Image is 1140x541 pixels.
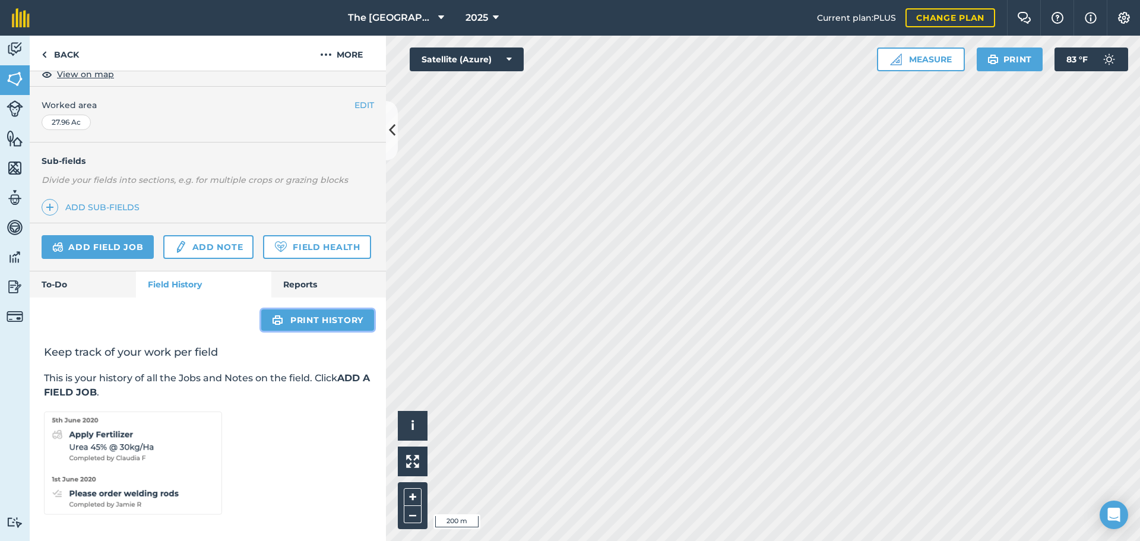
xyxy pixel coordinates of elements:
[7,70,23,88] img: svg+xml;base64,PHN2ZyB4bWxucz0iaHR0cDovL3d3dy53My5vcmcvMjAwMC9zdmciIHdpZHRoPSI1NiIgaGVpZ2h0PSI2MC...
[46,200,54,214] img: svg+xml;base64,PHN2ZyB4bWxucz0iaHR0cDovL3d3dy53My5vcmcvMjAwMC9zdmciIHdpZHRoPSIxNCIgaGVpZ2h0PSIyNC...
[817,11,896,24] span: Current plan : PLUS
[42,199,144,216] a: Add sub-fields
[1050,12,1065,24] img: A question mark icon
[877,48,965,71] button: Measure
[261,309,374,331] a: Print history
[271,271,386,298] a: Reports
[977,48,1043,71] button: Print
[7,189,23,207] img: svg+xml;base64,PD94bWwgdmVyc2lvbj0iMS4wIiBlbmNvZGluZz0idXRmLTgiPz4KPCEtLSBHZW5lcmF0b3I6IEFkb2JlIE...
[398,411,427,441] button: i
[7,248,23,266] img: svg+xml;base64,PD94bWwgdmVyc2lvbj0iMS4wIiBlbmNvZGluZz0idXRmLTgiPz4KPCEtLSBHZW5lcmF0b3I6IEFkb2JlIE...
[42,115,91,130] div: 27.96 Ac
[1066,48,1088,71] span: 83 ° F
[1054,48,1128,71] button: 83 °F
[272,313,283,327] img: svg+xml;base64,PHN2ZyB4bWxucz0iaHR0cDovL3d3dy53My5vcmcvMjAwMC9zdmciIHdpZHRoPSIxOSIgaGVpZ2h0PSIyNC...
[320,48,332,62] img: svg+xml;base64,PHN2ZyB4bWxucz0iaHR0cDovL3d3dy53My5vcmcvMjAwMC9zdmciIHdpZHRoPSIyMCIgaGVpZ2h0PSIyNC...
[465,11,488,25] span: 2025
[7,308,23,325] img: svg+xml;base64,PD94bWwgdmVyc2lvbj0iMS4wIiBlbmNvZGluZz0idXRmLTgiPz4KPCEtLSBHZW5lcmF0b3I6IEFkb2JlIE...
[297,36,386,71] button: More
[1017,12,1031,24] img: Two speech bubbles overlapping with the left bubble in the forefront
[30,36,91,71] a: Back
[42,48,47,62] img: svg+xml;base64,PHN2ZyB4bWxucz0iaHR0cDovL3d3dy53My5vcmcvMjAwMC9zdmciIHdpZHRoPSI5IiBoZWlnaHQ9IjI0Ii...
[7,219,23,236] img: svg+xml;base64,PD94bWwgdmVyc2lvbj0iMS4wIiBlbmNvZGluZz0idXRmLTgiPz4KPCEtLSBHZW5lcmF0b3I6IEFkb2JlIE...
[1117,12,1131,24] img: A cog icon
[30,154,386,167] h4: Sub-fields
[42,235,154,259] a: Add field job
[263,235,370,259] a: Field Health
[348,11,433,25] span: The [GEOGRAPHIC_DATA] at the Ridge
[7,40,23,58] img: svg+xml;base64,PD94bWwgdmVyc2lvbj0iMS4wIiBlbmNvZGluZz0idXRmLTgiPz4KPCEtLSBHZW5lcmF0b3I6IEFkb2JlIE...
[163,235,254,259] a: Add note
[57,68,114,81] span: View on map
[52,240,64,254] img: svg+xml;base64,PD94bWwgdmVyc2lvbj0iMS4wIiBlbmNvZGluZz0idXRmLTgiPz4KPCEtLSBHZW5lcmF0b3I6IEFkb2JlIE...
[404,488,422,506] button: +
[44,345,372,359] h2: Keep track of your work per field
[1100,501,1128,529] div: Open Intercom Messenger
[890,53,902,65] img: Ruler icon
[136,271,271,298] a: Field History
[406,455,419,468] img: Four arrows, one pointing top left, one top right, one bottom right and the last bottom left
[42,67,114,81] button: View on map
[44,371,372,400] p: This is your history of all the Jobs and Notes on the field. Click .
[354,99,374,112] button: EDIT
[7,129,23,147] img: svg+xml;base64,PHN2ZyB4bWxucz0iaHR0cDovL3d3dy53My5vcmcvMjAwMC9zdmciIHdpZHRoPSI1NiIgaGVpZ2h0PSI2MC...
[42,175,348,185] em: Divide your fields into sections, e.g. for multiple crops or grazing blocks
[42,99,374,112] span: Worked area
[1097,48,1121,71] img: svg+xml;base64,PD94bWwgdmVyc2lvbj0iMS4wIiBlbmNvZGluZz0idXRmLTgiPz4KPCEtLSBHZW5lcmF0b3I6IEFkb2JlIE...
[44,372,370,398] strong: ADD A FIELD JOB
[174,240,187,254] img: svg+xml;base64,PD94bWwgdmVyc2lvbj0iMS4wIiBlbmNvZGluZz0idXRmLTgiPz4KPCEtLSBHZW5lcmF0b3I6IEFkb2JlIE...
[12,8,30,27] img: fieldmargin Logo
[905,8,995,27] a: Change plan
[1085,11,1097,25] img: svg+xml;base64,PHN2ZyB4bWxucz0iaHR0cDovL3d3dy53My5vcmcvMjAwMC9zdmciIHdpZHRoPSIxNyIgaGVpZ2h0PSIxNy...
[7,159,23,177] img: svg+xml;base64,PHN2ZyB4bWxucz0iaHR0cDovL3d3dy53My5vcmcvMjAwMC9zdmciIHdpZHRoPSI1NiIgaGVpZ2h0PSI2MC...
[7,517,23,528] img: svg+xml;base64,PD94bWwgdmVyc2lvbj0iMS4wIiBlbmNvZGluZz0idXRmLTgiPz4KPCEtLSBHZW5lcmF0b3I6IEFkb2JlIE...
[7,100,23,117] img: svg+xml;base64,PD94bWwgdmVyc2lvbj0iMS4wIiBlbmNvZGluZz0idXRmLTgiPz4KPCEtLSBHZW5lcmF0b3I6IEFkb2JlIE...
[411,418,414,433] span: i
[987,52,999,67] img: svg+xml;base64,PHN2ZyB4bWxucz0iaHR0cDovL3d3dy53My5vcmcvMjAwMC9zdmciIHdpZHRoPSIxOSIgaGVpZ2h0PSIyNC...
[30,271,136,298] a: To-Do
[7,278,23,296] img: svg+xml;base64,PD94bWwgdmVyc2lvbj0iMS4wIiBlbmNvZGluZz0idXRmLTgiPz4KPCEtLSBHZW5lcmF0b3I6IEFkb2JlIE...
[410,48,524,71] button: Satellite (Azure)
[404,506,422,523] button: –
[42,67,52,81] img: svg+xml;base64,PHN2ZyB4bWxucz0iaHR0cDovL3d3dy53My5vcmcvMjAwMC9zdmciIHdpZHRoPSIxOCIgaGVpZ2h0PSIyNC...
